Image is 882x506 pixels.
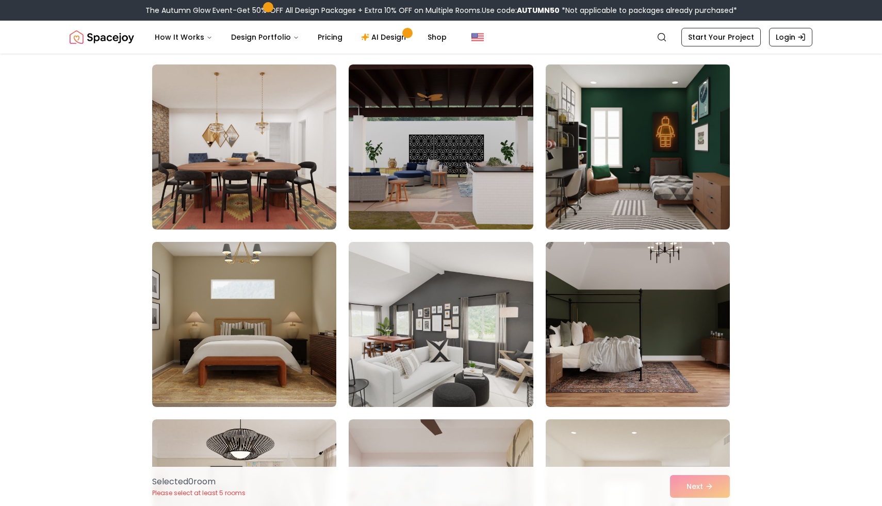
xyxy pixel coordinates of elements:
img: Room room-12 [546,242,730,407]
img: Room room-8 [349,64,533,230]
a: Shop [419,27,455,47]
img: Room room-9 [541,60,734,234]
p: Selected 0 room [152,476,246,488]
b: AUTUMN50 [517,5,560,15]
span: Use code: [482,5,560,15]
img: United States [471,31,484,43]
nav: Main [146,27,455,47]
img: Room room-7 [152,64,336,230]
a: Start Your Project [681,28,761,46]
a: AI Design [353,27,417,47]
span: *Not applicable to packages already purchased* [560,5,737,15]
button: Design Portfolio [223,27,307,47]
img: Room room-11 [349,242,533,407]
a: Spacejoy [70,27,134,47]
a: Pricing [309,27,351,47]
a: Login [769,28,812,46]
img: Spacejoy Logo [70,27,134,47]
div: The Autumn Glow Event-Get 50% OFF All Design Packages + Extra 10% OFF on Multiple Rooms. [145,5,737,15]
button: How It Works [146,27,221,47]
p: Please select at least 5 rooms [152,489,246,497]
img: Room room-10 [152,242,336,407]
nav: Global [70,21,812,54]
